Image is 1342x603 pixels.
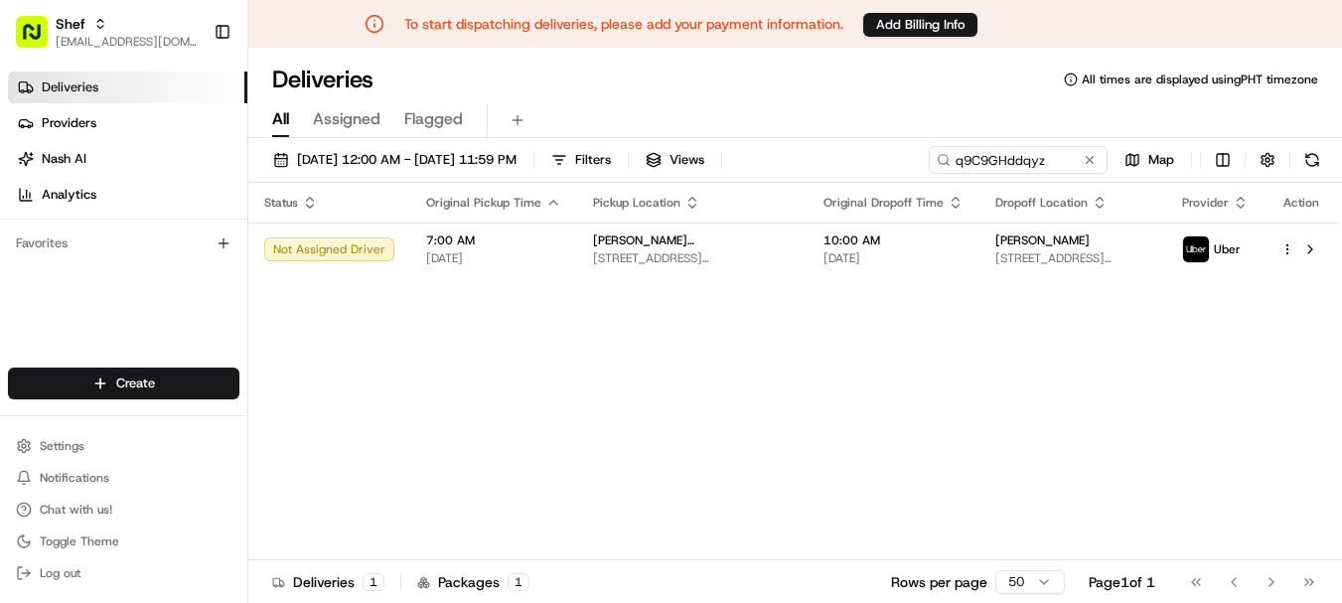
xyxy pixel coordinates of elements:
span: Pylon [198,439,240,454]
span: • [143,308,150,324]
button: Shef[EMAIL_ADDRESS][DOMAIN_NAME] [8,8,206,56]
img: uber-new-logo.jpeg [1183,236,1209,262]
span: Providers [42,114,96,132]
span: Chat with us! [40,502,112,518]
div: 💻 [168,392,184,408]
div: Page 1 of 1 [1089,572,1155,592]
button: [EMAIL_ADDRESS][DOMAIN_NAME] [56,34,198,50]
button: Views [637,146,713,174]
div: Favorites [8,227,239,259]
a: Add Billing Info [863,12,977,37]
button: Shef [56,14,85,34]
span: Pickup Location [593,195,680,211]
div: Start new chat [89,190,326,210]
span: Notifications [40,470,109,486]
span: [PERSON_NAME] ([PHONE_NUMBER]) [593,232,792,248]
button: Add Billing Info [863,13,977,37]
span: Original Pickup Time [426,195,541,211]
span: Deliveries [42,78,98,96]
a: Powered byPylon [140,438,240,454]
div: Action [1280,195,1322,211]
span: Knowledge Base [40,390,152,410]
span: Toggle Theme [40,533,119,549]
a: Nash AI [8,143,247,175]
span: Flagged [404,107,463,131]
div: 1 [363,573,384,591]
div: 1 [508,573,529,591]
span: Shef Support [62,308,139,324]
span: 10:00 AM [823,232,964,248]
button: Log out [8,559,239,587]
input: Type to search [929,146,1108,174]
div: 📗 [20,392,36,408]
div: We're available if you need us! [89,210,273,226]
span: [PERSON_NAME] [995,232,1090,248]
span: Uber [1214,241,1241,257]
p: Welcome 👋 [20,79,362,111]
button: Map [1116,146,1183,174]
span: [DATE] 12:00 AM - [DATE] 11:59 PM [297,151,517,169]
span: Create [116,375,155,392]
p: To start dispatching deliveries, please add your payment information. [404,14,843,34]
span: Settings [40,438,84,454]
a: 💻API Documentation [160,382,327,418]
span: Log out [40,565,80,581]
span: [DATE] [426,250,561,266]
img: 8571987876998_91fb9ceb93ad5c398215_72.jpg [42,190,77,226]
span: Assigned [313,107,380,131]
span: [DATE] [823,250,964,266]
span: Provider [1182,195,1229,211]
button: [DATE] 12:00 AM - [DATE] 11:59 PM [264,146,525,174]
button: Notifications [8,464,239,492]
button: Chat with us! [8,496,239,524]
div: Deliveries [272,572,384,592]
button: Start new chat [338,196,362,220]
span: [DATE] [154,308,195,324]
span: 7:00 AM [426,232,561,248]
a: Analytics [8,179,247,211]
p: Rows per page [891,572,987,592]
span: Nash AI [42,150,86,168]
span: All [272,107,289,131]
span: Dropoff Location [995,195,1088,211]
button: Create [8,368,239,399]
button: Filters [542,146,620,174]
span: Views [670,151,704,169]
img: Nash [20,20,60,60]
img: Shef Support [20,289,52,321]
div: Packages [417,572,529,592]
span: Analytics [42,186,96,204]
input: Clear [52,128,328,149]
div: Past conversations [20,258,127,274]
h1: Deliveries [272,64,373,95]
span: Filters [575,151,611,169]
a: Providers [8,107,247,139]
button: Refresh [1298,146,1326,174]
span: Original Dropoff Time [823,195,944,211]
span: API Documentation [188,390,319,410]
button: Toggle Theme [8,528,239,555]
button: See all [308,254,362,278]
span: Status [264,195,298,211]
span: All times are displayed using PHT timezone [1082,72,1318,87]
span: Map [1148,151,1174,169]
span: [STREET_ADDRESS][PERSON_NAME] [995,250,1150,266]
span: [STREET_ADDRESS][PERSON_NAME][PERSON_NAME] [593,250,792,266]
a: Deliveries [8,72,247,103]
button: Settings [8,432,239,460]
img: 1736555255976-a54dd68f-1ca7-489b-9aae-adbdc363a1c4 [20,190,56,226]
a: 📗Knowledge Base [12,382,160,418]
